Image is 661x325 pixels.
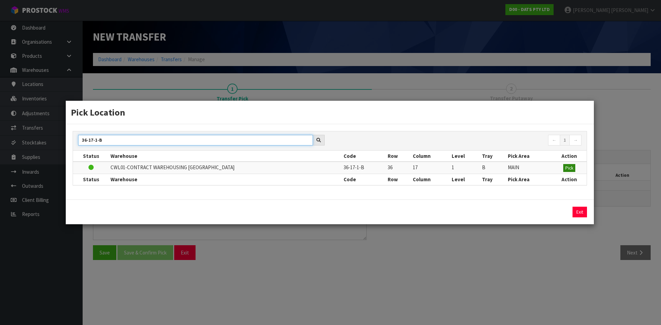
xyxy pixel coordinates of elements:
th: Code [342,174,386,185]
td: CWL01-CONTRACT WAREHOUSING [GEOGRAPHIC_DATA] [109,162,342,174]
td: B [480,162,506,174]
th: Pick Area [506,174,552,185]
th: Action [552,174,587,185]
th: Row [386,151,411,162]
button: Exit [573,207,587,218]
input: Search locations [78,135,313,145]
td: 36-17-1-B [342,162,386,174]
td: 1 [450,162,480,174]
th: Pick Area [506,151,552,162]
a: → [569,135,581,146]
h3: Pick Location [71,106,589,119]
th: Tray [480,174,506,185]
td: 36 [386,162,411,174]
th: Level [450,174,480,185]
th: Warehouse [109,174,342,185]
td: 17 [411,162,450,174]
th: Row [386,174,411,185]
th: Column [411,174,450,185]
nav: Page navigation [335,135,581,147]
th: Status [73,151,109,162]
th: Action [552,151,587,162]
th: Tray [480,151,506,162]
th: Warehouse [109,151,342,162]
th: Code [342,151,386,162]
th: Level [450,151,480,162]
a: ← [548,135,560,146]
a: 1 [560,135,570,146]
span: Pick [565,165,573,171]
button: Pick [563,164,575,172]
th: Column [411,151,450,162]
th: Status [73,174,109,185]
td: MAIN [506,162,552,174]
